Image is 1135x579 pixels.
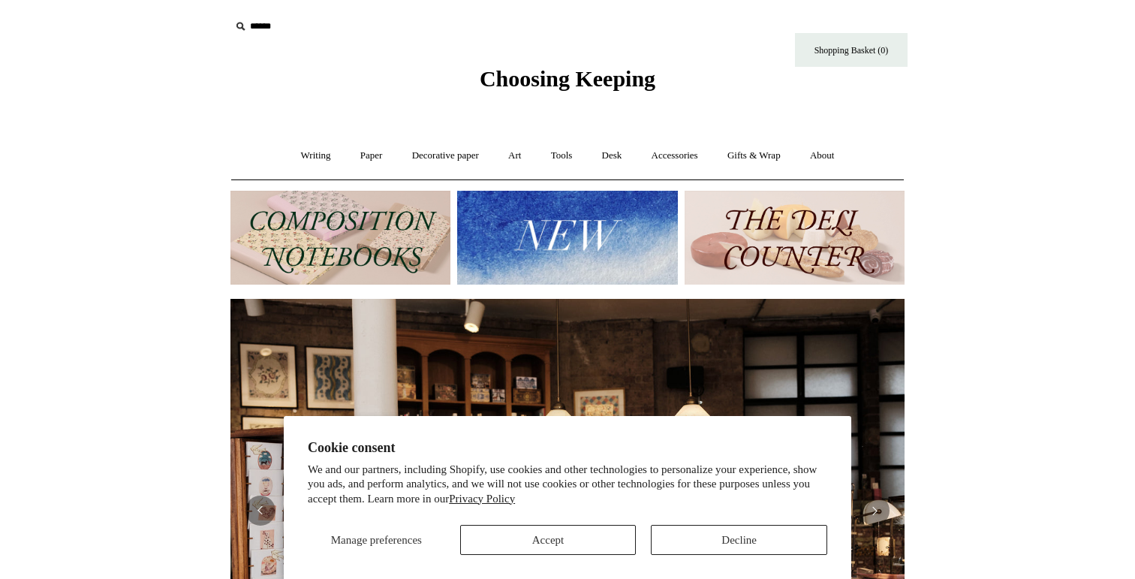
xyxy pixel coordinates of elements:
[308,463,827,507] p: We and our partners, including Shopify, use cookies and other technologies to personalize your ex...
[638,136,712,176] a: Accessories
[288,136,345,176] a: Writing
[347,136,396,176] a: Paper
[495,136,534,176] a: Art
[480,78,655,89] a: Choosing Keeping
[460,525,637,555] button: Accept
[308,440,827,456] h2: Cookie consent
[331,534,422,546] span: Manage preferences
[457,191,677,285] img: New.jpg__PID:f73bdf93-380a-4a35-bcfe-7823039498e1
[245,496,275,526] button: Previous
[449,493,515,505] a: Privacy Policy
[714,136,794,176] a: Gifts & Wrap
[589,136,636,176] a: Desk
[537,136,586,176] a: Tools
[860,496,890,526] button: Next
[685,191,905,285] img: The Deli Counter
[230,191,450,285] img: 202302 Composition ledgers.jpg__PID:69722ee6-fa44-49dd-a067-31375e5d54ec
[796,136,848,176] a: About
[399,136,492,176] a: Decorative paper
[480,66,655,91] span: Choosing Keeping
[795,33,908,67] a: Shopping Basket (0)
[308,525,445,555] button: Manage preferences
[651,525,827,555] button: Decline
